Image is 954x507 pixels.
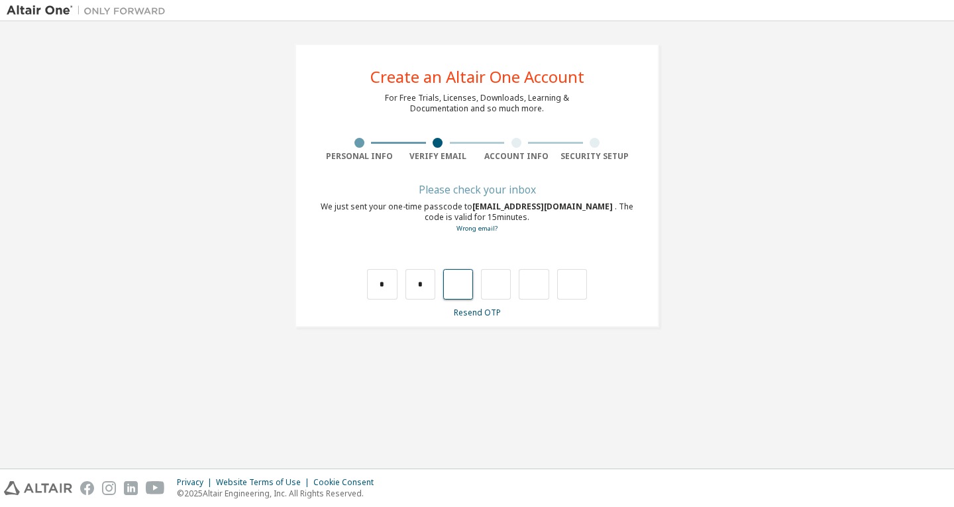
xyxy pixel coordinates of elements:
div: Verify Email [399,151,478,162]
div: For Free Trials, Licenses, Downloads, Learning & Documentation and so much more. [385,93,569,114]
a: Go back to the registration form [456,224,498,233]
img: youtube.svg [146,481,165,495]
div: Please check your inbox [320,186,634,194]
div: Privacy [177,477,216,488]
img: Altair One [7,4,172,17]
p: © 2025 Altair Engineering, Inc. All Rights Reserved. [177,488,382,499]
img: altair_logo.svg [4,481,72,495]
img: linkedin.svg [124,481,138,495]
div: Security Setup [556,151,635,162]
div: Cookie Consent [313,477,382,488]
div: Website Terms of Use [216,477,313,488]
div: Create an Altair One Account [370,69,584,85]
div: Personal Info [320,151,399,162]
span: [EMAIL_ADDRESS][DOMAIN_NAME] [472,201,615,212]
div: We just sent your one-time passcode to . The code is valid for 15 minutes. [320,201,634,234]
a: Resend OTP [454,307,501,318]
img: instagram.svg [102,481,116,495]
img: facebook.svg [80,481,94,495]
div: Account Info [477,151,556,162]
